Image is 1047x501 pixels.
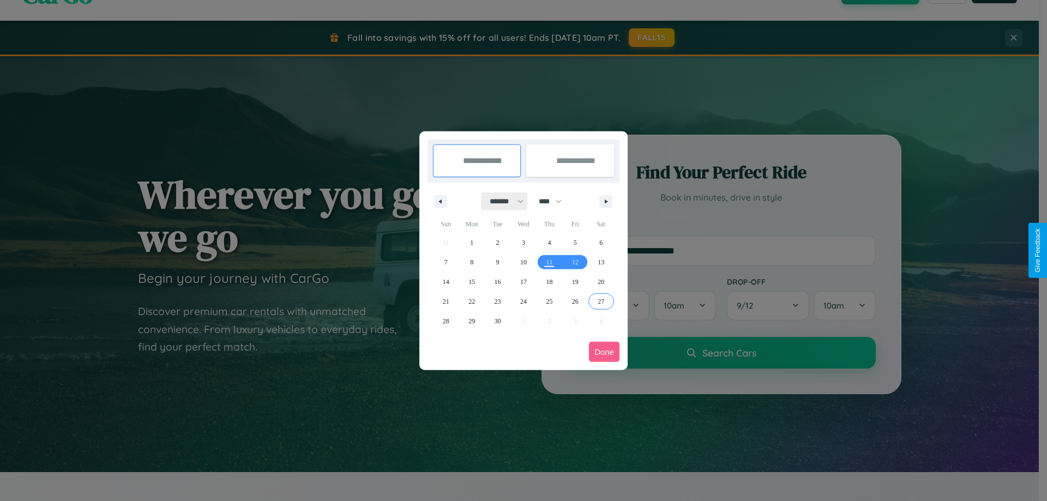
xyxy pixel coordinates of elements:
button: 12 [562,252,588,272]
span: Sat [588,215,614,233]
button: 18 [537,272,562,292]
button: 19 [562,272,588,292]
span: 8 [470,252,473,272]
span: 7 [444,252,448,272]
span: 16 [495,272,501,292]
span: Mon [459,215,484,233]
button: 6 [588,233,614,252]
button: 21 [433,292,459,311]
button: 2 [485,233,510,252]
span: 5 [574,233,577,252]
span: 22 [468,292,475,311]
span: 28 [443,311,449,331]
span: 19 [572,272,579,292]
button: 3 [510,233,536,252]
button: 4 [537,233,562,252]
span: 14 [443,272,449,292]
span: 3 [522,233,525,252]
button: 26 [562,292,588,311]
button: 22 [459,292,484,311]
span: 12 [572,252,579,272]
div: Give Feedback [1034,228,1042,273]
span: 4 [547,233,551,252]
button: 25 [537,292,562,311]
span: Thu [537,215,562,233]
button: 30 [485,311,510,331]
span: 15 [468,272,475,292]
button: 7 [433,252,459,272]
span: Sun [433,215,459,233]
button: 1 [459,233,484,252]
button: 24 [510,292,536,311]
span: 20 [598,272,604,292]
button: 29 [459,311,484,331]
button: 14 [433,272,459,292]
button: 28 [433,311,459,331]
span: 11 [546,252,553,272]
span: 21 [443,292,449,311]
button: 15 [459,272,484,292]
span: Wed [510,215,536,233]
span: 30 [495,311,501,331]
span: Fri [562,215,588,233]
button: 16 [485,272,510,292]
button: 5 [562,233,588,252]
span: 6 [599,233,603,252]
span: 29 [468,311,475,331]
button: 27 [588,292,614,311]
button: 17 [510,272,536,292]
span: 24 [520,292,527,311]
button: 9 [485,252,510,272]
span: 9 [496,252,500,272]
button: 8 [459,252,484,272]
span: 2 [496,233,500,252]
span: 25 [546,292,552,311]
span: Tue [485,215,510,233]
button: 23 [485,292,510,311]
span: 27 [598,292,604,311]
span: 13 [598,252,604,272]
button: Done [589,342,619,362]
button: 20 [588,272,614,292]
span: 26 [572,292,579,311]
span: 10 [520,252,527,272]
span: 1 [470,233,473,252]
span: 18 [546,272,552,292]
span: 23 [495,292,501,311]
span: 17 [520,272,527,292]
button: 13 [588,252,614,272]
button: 10 [510,252,536,272]
button: 11 [537,252,562,272]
